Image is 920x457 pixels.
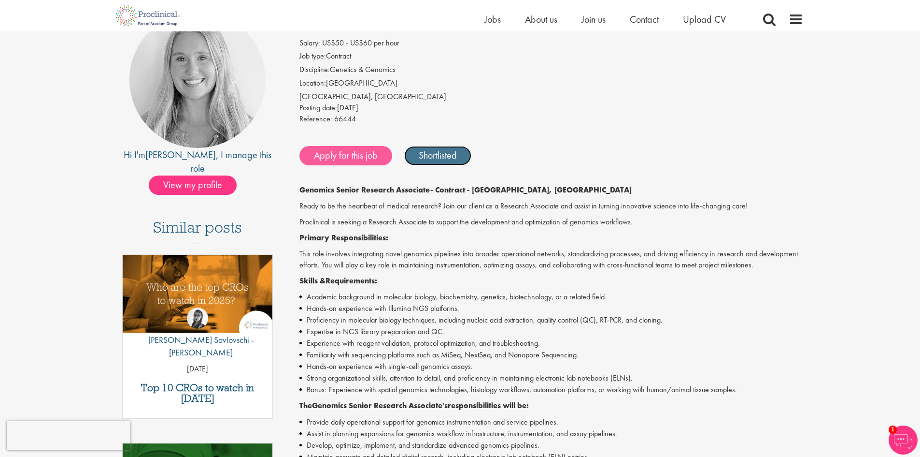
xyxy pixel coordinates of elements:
a: Link to a post [123,255,273,340]
strong: Genomics Senior Research Associate [299,185,430,195]
a: Upload CV [683,13,726,26]
li: Expertise in NGS library preparation and QC. [299,326,803,338]
strong: Skills & [299,276,326,286]
img: Top 10 CROs 2025 | Proclinical [123,255,273,333]
li: Provide daily operational support for genomics instrumentation and service pipelines. [299,416,803,428]
p: This role involves integrating novel genomics pipelines into broader operational networks, standa... [299,249,803,271]
li: Assist in planning expansions for genomics workflow infrastructure, instrumentation, and assay pi... [299,428,803,440]
p: [DATE] [123,364,273,375]
strong: Primary Responsibilities: [299,233,388,243]
img: Chatbot [889,426,918,455]
p: [PERSON_NAME] Savlovschi - [PERSON_NAME] [123,334,273,358]
label: Salary: [299,38,320,49]
a: Join us [581,13,606,26]
h3: Similar posts [153,219,242,242]
a: Shortlisted [404,146,471,165]
strong: The [299,400,312,411]
span: 66444 [334,114,356,124]
li: Experience with reagent validation, protocol optimization, and troubleshooting. [299,338,803,349]
a: Contact [630,13,659,26]
p: Proclinical is seeking a Research Associate to support the development and optimization of genomi... [299,217,803,228]
a: Theodora Savlovschi - Wicks [PERSON_NAME] Savlovschi - [PERSON_NAME] [123,308,273,363]
a: Apply for this job [299,146,392,165]
strong: Requirements: [326,276,377,286]
li: Strong organizational skills, attention to detail, and proficiency in maintaining electronic lab ... [299,372,803,384]
span: Posting date: [299,103,337,113]
li: Contract [299,51,803,64]
strong: responsibilities will be: [448,400,529,411]
span: 1 [889,426,897,434]
li: Hands-on experience with single-cell genomics assays. [299,361,803,372]
li: Develop, optimize, implement, and standardize advanced genomics pipelines. [299,440,803,451]
li: Hands-on experience with Illumina NGS platforms. [299,303,803,314]
a: Jobs [484,13,501,26]
li: Academic background in molecular biology, biochemistry, genetics, biotechnology, or a related field. [299,291,803,303]
div: [GEOGRAPHIC_DATA], [GEOGRAPHIC_DATA] [299,91,803,103]
label: Reference: [299,114,332,125]
li: [GEOGRAPHIC_DATA] [299,78,803,91]
div: [DATE] [299,103,803,114]
p: Ready to be the heartbeat of medical research? Join our client as a Research Associate and assist... [299,201,803,212]
iframe: reCAPTCHA [7,421,130,450]
a: About us [525,13,557,26]
li: Familiarity with sequencing platforms such as MiSeq, NextSeq, and Nanopore Sequencing. [299,349,803,361]
a: Top 10 CROs to watch in [DATE] [127,383,268,404]
img: Theodora Savlovschi - Wicks [187,308,208,329]
span: US$50 - US$60 per hour [322,38,399,48]
li: Proficiency in molecular biology techniques, including nucleic acid extraction, quality control (... [299,314,803,326]
li: Bonus: Experience with spatial genomics technologies, histology workflows, automation platforms, ... [299,384,803,396]
a: [PERSON_NAME] [145,148,216,161]
label: Job type: [299,51,326,62]
label: Discipline: [299,64,330,75]
span: View my profile [149,176,237,195]
label: Location: [299,78,326,89]
div: Hi I'm , I manage this role [117,148,278,176]
li: Genetics & Genomics [299,64,803,78]
img: imeage of recruiter Shannon Briggs [129,12,266,148]
strong: - Contract - [GEOGRAPHIC_DATA], [GEOGRAPHIC_DATA] [430,185,632,195]
a: View my profile [149,177,246,190]
strong: Genomics Senior Research Associate's [312,400,448,411]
